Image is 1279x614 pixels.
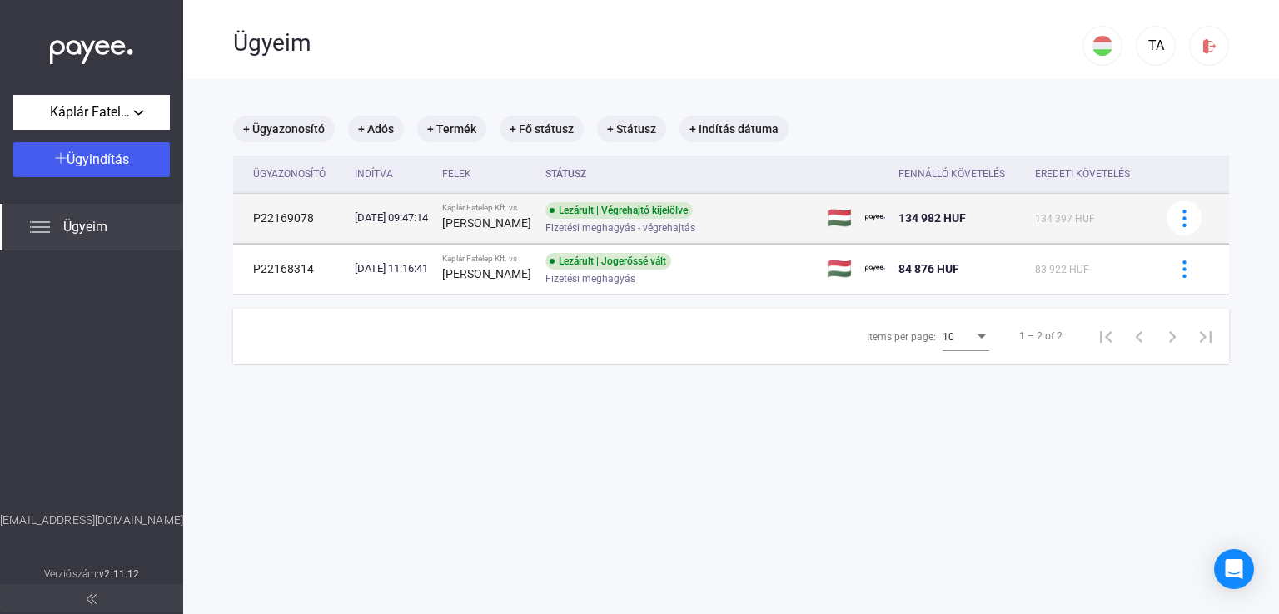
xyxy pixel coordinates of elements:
[442,203,532,213] div: Káplár Fatelep Kft. vs
[233,116,335,142] mat-chip: + Ügyazonosító
[253,164,341,184] div: Ügyazonosító
[67,151,129,167] span: Ügyindítás
[99,568,139,580] strong: v2.11.12
[13,142,170,177] button: Ügyindítás
[50,102,133,122] span: Káplár Fatelep Kft.
[1089,319,1122,353] button: First page
[355,260,429,277] div: [DATE] 11:16:41
[348,116,404,142] mat-chip: + Adós
[233,193,348,243] td: P22169078
[442,254,532,264] div: Káplár Fatelep Kft. vs
[1176,260,1193,278] img: more-blue
[943,331,954,343] span: 10
[442,216,531,230] strong: [PERSON_NAME]
[1189,319,1222,353] button: Last page
[539,156,820,193] th: Státusz
[545,218,695,238] span: Fizetési meghagyás - végrehajtás
[1035,164,1146,184] div: Eredeti követelés
[417,116,486,142] mat-chip: + Termék
[442,267,531,280] strong: [PERSON_NAME]
[1035,164,1130,184] div: Eredeti követelés
[679,116,789,142] mat-chip: + Indítás dátuma
[355,164,429,184] div: Indítva
[1167,201,1202,235] button: more-blue
[442,164,532,184] div: Felek
[898,164,1005,184] div: Fennálló követelés
[1122,319,1156,353] button: Previous page
[1189,26,1229,66] button: logout-red
[1035,264,1089,275] span: 83 922 HUF
[1214,549,1254,589] div: Open Intercom Messenger
[1201,37,1218,55] img: logout-red
[1156,319,1189,353] button: Next page
[1176,210,1193,227] img: more-blue
[820,244,858,294] td: 🇭🇺
[253,164,326,184] div: Ügyazonosító
[943,326,989,346] mat-select: Items per page:
[898,164,1021,184] div: Fennálló követelés
[442,164,471,184] div: Felek
[865,208,885,228] img: payee-logo
[867,327,936,347] div: Items per page:
[1142,36,1170,56] div: TA
[1167,251,1202,286] button: more-blue
[898,211,966,225] span: 134 982 HUF
[1035,213,1095,225] span: 134 397 HUF
[13,95,170,130] button: Káplár Fatelep Kft.
[50,31,133,65] img: white-payee-white-dot.svg
[355,210,429,226] div: [DATE] 09:47:14
[865,259,885,279] img: payee-logo
[1092,36,1112,56] img: HU
[63,217,107,237] span: Ügyeim
[30,217,50,237] img: list.svg
[500,116,584,142] mat-chip: + Fő státusz
[820,193,858,243] td: 🇭🇺
[1019,326,1063,346] div: 1 – 2 of 2
[545,202,693,219] div: Lezárult | Végrehajtó kijelölve
[233,29,1082,57] div: Ügyeim
[898,262,959,275] span: 84 876 HUF
[55,152,67,164] img: plus-white.svg
[87,594,97,604] img: arrow-double-left-grey.svg
[1136,26,1176,66] button: TA
[545,253,671,270] div: Lezárult | Jogerőssé vált
[355,164,393,184] div: Indítva
[233,244,348,294] td: P22168314
[545,269,635,289] span: Fizetési meghagyás
[1082,26,1122,66] button: HU
[597,116,666,142] mat-chip: + Státusz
